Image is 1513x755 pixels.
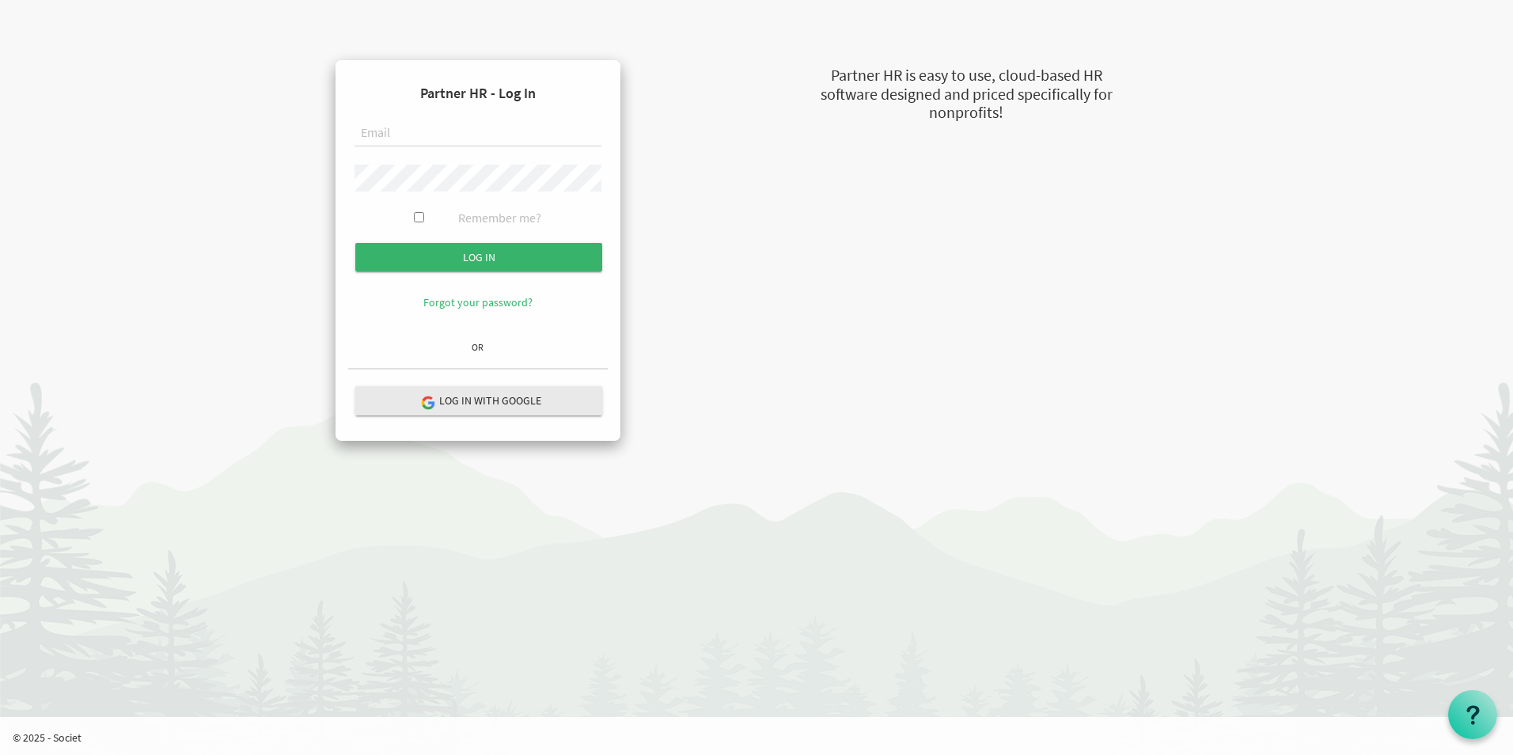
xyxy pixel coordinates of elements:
[741,101,1192,124] div: nonprofits!
[458,209,541,227] label: Remember me?
[355,386,602,415] button: Log in with Google
[420,395,434,409] img: google-logo.png
[741,83,1192,106] div: software designed and priced specifically for
[355,243,602,271] input: Log in
[423,295,533,309] a: Forgot your password?
[348,342,608,352] h6: OR
[13,730,1513,746] p: © 2025 - Societ
[741,64,1192,87] div: Partner HR is easy to use, cloud-based HR
[355,120,601,147] input: Email
[348,73,608,114] h4: Partner HR - Log In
